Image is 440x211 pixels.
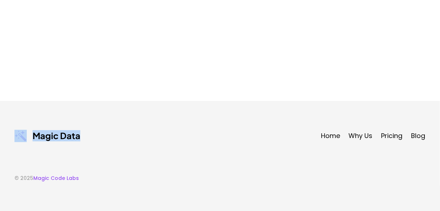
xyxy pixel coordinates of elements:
p: Magic Data [33,130,80,141]
a: Magic Code Labs [33,175,79,182]
a: Blog [411,131,426,140]
a: Home [321,131,340,140]
a: Pricing [381,131,403,140]
a: Magic Data [14,130,80,142]
p: © 2025 [14,175,79,182]
a: Why Us [349,131,373,140]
